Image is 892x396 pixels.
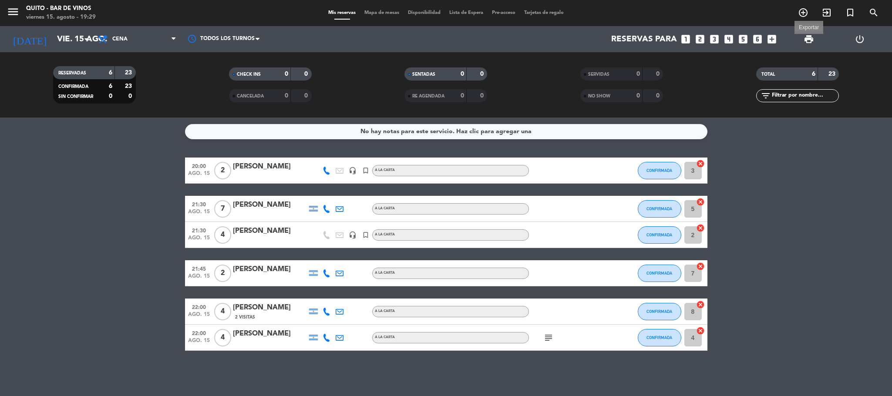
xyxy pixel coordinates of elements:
i: add_box [766,34,778,45]
i: cancel [696,159,705,168]
span: 20:00 [188,161,210,171]
input: Filtrar por nombre... [771,91,838,101]
span: Lista de Espera [445,10,488,15]
span: 2 [214,265,231,282]
i: search [868,7,879,18]
i: turned_in_not [362,231,370,239]
strong: 0 [304,71,310,77]
strong: 0 [285,93,288,99]
div: Quito - Bar de Vinos [26,4,96,13]
span: SIN CONFIRMAR [58,94,93,99]
strong: 0 [461,93,464,99]
span: Mapa de mesas [360,10,404,15]
i: power_settings_new [855,34,865,44]
strong: 0 [656,71,661,77]
span: ago. 15 [188,235,210,245]
div: [PERSON_NAME] [233,225,307,237]
span: Tarjetas de regalo [520,10,568,15]
span: A LA CARTA [375,233,395,236]
span: 4 [214,303,231,320]
span: 4 [214,226,231,244]
i: cancel [696,262,705,271]
span: A LA CARTA [375,168,395,172]
span: print [804,34,814,44]
button: CONFIRMADA [638,162,681,179]
span: CHECK INS [237,72,261,77]
strong: 0 [480,71,485,77]
strong: 6 [109,70,112,76]
div: viernes 15. agosto - 19:29 [26,13,96,22]
strong: 0 [285,71,288,77]
span: ago. 15 [188,171,210,181]
span: CONFIRMADA [646,232,672,237]
span: Disponibilidad [404,10,445,15]
span: ago. 15 [188,273,210,283]
i: subject [543,332,554,343]
strong: 6 [109,83,112,89]
span: 7 [214,200,231,218]
span: A LA CARTA [375,271,395,275]
span: ago. 15 [188,338,210,348]
span: CONFIRMADA [646,168,672,173]
strong: 0 [656,93,661,99]
strong: 6 [812,71,815,77]
span: Mis reservas [324,10,360,15]
strong: 23 [125,83,134,89]
strong: 23 [125,70,134,76]
button: CONFIRMADA [638,329,681,346]
span: 2 [214,162,231,179]
i: looks_4 [723,34,734,45]
strong: 0 [636,71,640,77]
i: exit_to_app [821,7,832,18]
button: CONFIRMADA [638,265,681,282]
button: CONFIRMADA [638,200,681,218]
strong: 0 [304,93,310,99]
i: add_circle_outline [798,7,808,18]
span: SERVIDAS [588,72,609,77]
span: 2 Visitas [235,314,255,321]
i: cancel [696,326,705,335]
span: 21:45 [188,263,210,273]
div: [PERSON_NAME] [233,328,307,339]
span: 21:30 [188,225,210,235]
i: cancel [696,224,705,232]
span: Cena [112,36,128,42]
span: Reservas para [611,34,677,44]
strong: 0 [480,93,485,99]
button: CONFIRMADA [638,303,681,320]
div: LOG OUT [835,26,885,52]
i: looks_5 [737,34,749,45]
span: RE AGENDADA [412,94,444,98]
strong: 0 [636,93,640,99]
span: NO SHOW [588,94,610,98]
span: SENTADAS [412,72,435,77]
i: turned_in_not [362,167,370,175]
span: CONFIRMADA [646,335,672,340]
span: RESERVADAS [58,71,86,75]
span: 21:30 [188,199,210,209]
span: CONFIRMADA [646,309,672,314]
i: filter_list [761,91,771,101]
div: [PERSON_NAME] [233,199,307,211]
span: CONFIRMADA [646,206,672,211]
i: [DATE] [7,30,53,49]
button: menu [7,5,20,21]
i: looks_3 [709,34,720,45]
i: headset_mic [349,231,357,239]
span: 4 [214,329,231,346]
strong: 0 [461,71,464,77]
span: A LA CARTA [375,336,395,339]
i: turned_in_not [845,7,855,18]
i: cancel [696,198,705,206]
span: TOTAL [761,72,775,77]
i: menu [7,5,20,18]
span: 22:00 [188,328,210,338]
span: CONFIRMADA [58,84,88,89]
i: cancel [696,300,705,309]
div: [PERSON_NAME] [233,264,307,275]
span: ago. 15 [188,312,210,322]
span: ago. 15 [188,209,210,219]
span: 22:00 [188,302,210,312]
i: looks_two [694,34,706,45]
span: A LA CARTA [375,207,395,210]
